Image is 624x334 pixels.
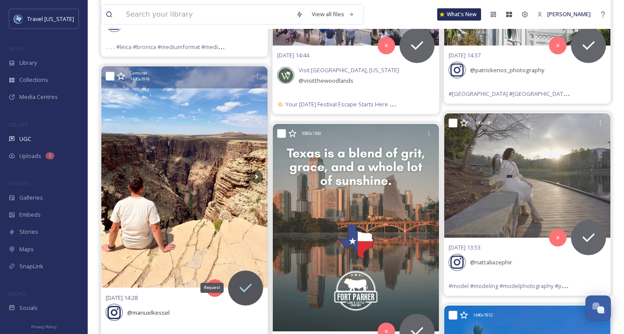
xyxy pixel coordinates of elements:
[444,113,610,238] img: #model #modeling #modelphotography #photography #photoshoot #foryou #foryoupage #fyp #fypage #tex...
[19,193,43,202] span: Galleries
[9,180,29,186] span: WIDGETS
[299,66,399,74] span: Visit [GEOGRAPHIC_DATA], [US_STATE]
[585,295,611,321] button: Open Chat
[121,5,292,24] input: Search your library
[130,76,150,82] span: 1440 x 1918
[200,283,224,292] div: Request
[449,243,481,251] span: [DATE] 13:53
[307,6,359,23] a: View all files
[9,121,28,128] span: COLLECT
[273,124,439,331] img: ☀️🤠 Texas is a perfect blend of grit, grace, and a whole lot of sunshine — where every day feels ...
[19,228,38,236] span: Stories
[9,290,26,297] span: SOCIALS
[19,76,48,84] span: Collections
[19,93,58,101] span: Media Centres
[19,152,41,160] span: Uploads
[19,135,31,143] span: UGC
[449,51,481,59] span: [DATE] 14:37
[46,152,54,159] div: 1
[31,321,57,331] a: Privacy Policy
[130,70,147,76] span: Carousel
[470,66,545,74] span: @ patrickenos_photography
[299,77,353,84] span: @ visitthewoodlands
[473,312,492,318] span: 1440 x 1912
[547,10,591,18] span: [PERSON_NAME]
[437,8,481,21] a: What's New
[301,130,321,137] span: 1080 x 1350
[27,15,74,23] span: Travel [US_STATE]
[19,245,34,253] span: Maps
[277,51,309,59] span: [DATE] 14:44
[127,309,170,316] span: @ manuelkessel
[473,120,492,126] span: 1440 x 1081
[31,324,57,330] span: Privacy Policy
[101,67,267,288] img: Postcards from America #roadtripusa🇺🇸 #route66 #nevada #arizona #newmexico #texas #oklahoma #kans...
[19,211,41,219] span: Embeds
[19,262,43,271] span: SnapLink
[9,45,24,52] span: MEDIA
[533,6,595,23] a: [PERSON_NAME]
[14,14,23,23] img: images%20%281%29.jpeg
[19,304,38,312] span: Socials
[470,258,512,266] span: @ nattaliazephir
[278,68,293,83] img: 455641045_472560905679266_3894364144977266304_n.jpg
[106,294,138,302] span: [DATE] 14:28
[19,59,37,67] span: Library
